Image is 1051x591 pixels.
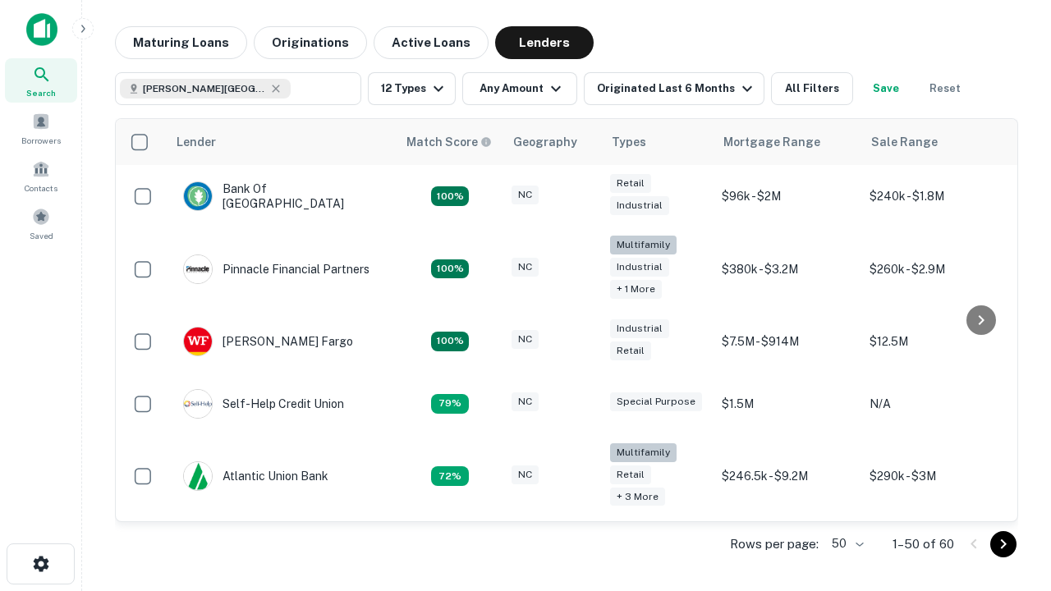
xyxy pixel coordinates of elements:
td: $12.5M [861,310,1009,373]
td: $260k - $2.9M [861,227,1009,310]
div: Retail [610,341,651,360]
th: Capitalize uses an advanced AI algorithm to match your search with the best lender. The match sco... [397,119,503,165]
button: Active Loans [374,26,489,59]
th: Geography [503,119,602,165]
div: Originated Last 6 Months [597,79,757,98]
img: picture [184,255,212,283]
button: Reset [919,72,971,105]
th: Lender [167,119,397,165]
div: 50 [825,532,866,556]
div: NC [512,465,539,484]
div: + 1 more [610,280,662,299]
td: $380k - $3.2M [714,227,861,310]
img: picture [184,462,212,490]
img: picture [184,328,212,355]
button: All Filters [771,72,853,105]
td: $96k - $2M [714,165,861,227]
div: Industrial [610,319,669,338]
div: Matching Properties: 15, hasApolloMatch: undefined [431,332,469,351]
div: Multifamily [610,236,677,254]
div: Multifamily [610,443,677,462]
div: Matching Properties: 11, hasApolloMatch: undefined [431,394,469,414]
div: Matching Properties: 25, hasApolloMatch: undefined [431,259,469,279]
button: Go to next page [990,531,1017,557]
button: Save your search to get updates of matches that match your search criteria. [860,72,912,105]
button: 12 Types [368,72,456,105]
div: NC [512,330,539,349]
h6: Match Score [406,133,489,151]
div: Capitalize uses an advanced AI algorithm to match your search with the best lender. The match sco... [406,133,492,151]
iframe: Chat Widget [969,407,1051,486]
span: [PERSON_NAME][GEOGRAPHIC_DATA], [GEOGRAPHIC_DATA] [143,81,266,96]
a: Borrowers [5,106,77,150]
div: Industrial [610,258,669,277]
a: Search [5,58,77,103]
div: Pinnacle Financial Partners [183,254,369,284]
button: Maturing Loans [115,26,247,59]
th: Mortgage Range [714,119,861,165]
span: Search [26,86,56,99]
div: Retail [610,465,651,484]
th: Sale Range [861,119,1009,165]
button: Originated Last 6 Months [584,72,764,105]
div: + 3 more [610,488,665,506]
span: Contacts [25,181,57,195]
div: Mortgage Range [723,132,820,152]
button: Any Amount [462,72,577,105]
div: Special Purpose [610,392,702,411]
div: Lender [177,132,216,152]
p: 1–50 of 60 [893,534,954,554]
th: Types [602,119,714,165]
button: Originations [254,26,367,59]
div: NC [512,186,539,204]
td: $7.5M - $914M [714,310,861,373]
td: $246.5k - $9.2M [714,435,861,518]
img: picture [184,182,212,210]
span: Borrowers [21,134,61,147]
button: Lenders [495,26,594,59]
a: Contacts [5,153,77,198]
td: N/A [861,373,1009,435]
span: Saved [30,229,53,242]
a: Saved [5,201,77,245]
td: $290k - $3M [861,435,1009,518]
div: Atlantic Union Bank [183,461,328,491]
img: picture [184,390,212,418]
div: NC [512,258,539,277]
td: $1.5M [714,373,861,435]
div: NC [512,392,539,411]
div: Matching Properties: 14, hasApolloMatch: undefined [431,186,469,206]
img: capitalize-icon.png [26,13,57,46]
div: Bank Of [GEOGRAPHIC_DATA] [183,181,380,211]
div: [PERSON_NAME] Fargo [183,327,353,356]
div: Self-help Credit Union [183,389,344,419]
p: Rows per page: [730,534,819,554]
div: Geography [513,132,577,152]
div: Types [612,132,646,152]
div: Retail [610,174,651,193]
div: Matching Properties: 10, hasApolloMatch: undefined [431,466,469,486]
td: $240k - $1.8M [861,165,1009,227]
div: Sale Range [871,132,938,152]
div: Industrial [610,196,669,215]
